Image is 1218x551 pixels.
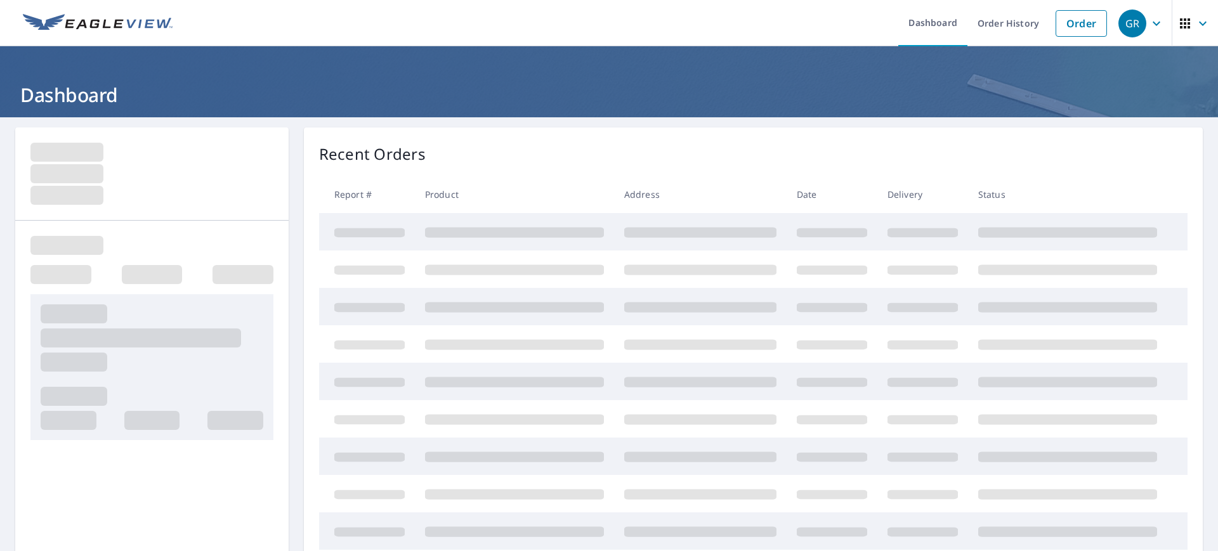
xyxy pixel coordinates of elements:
[1118,10,1146,37] div: GR
[1056,10,1107,37] a: Order
[319,143,426,165] p: Recent Orders
[15,82,1203,108] h1: Dashboard
[614,176,787,213] th: Address
[23,14,173,33] img: EV Logo
[319,176,415,213] th: Report #
[415,176,614,213] th: Product
[787,176,877,213] th: Date
[968,176,1167,213] th: Status
[877,176,968,213] th: Delivery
